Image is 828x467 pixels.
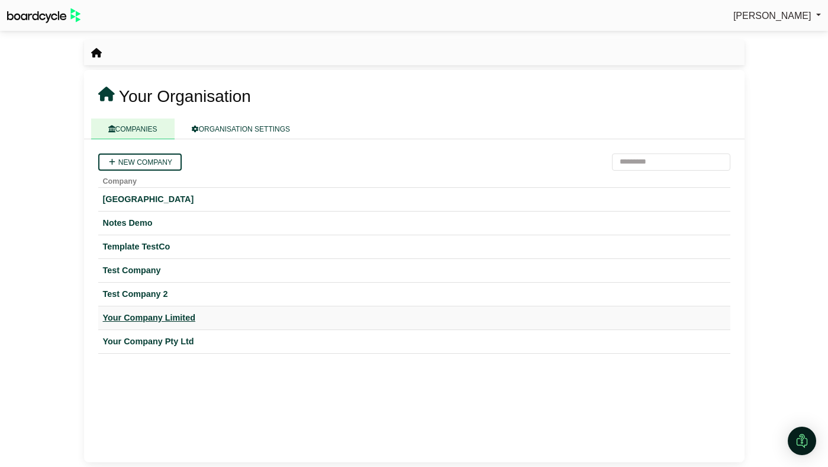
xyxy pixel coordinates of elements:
th: Company [98,171,730,188]
span: Your Organisation [119,87,251,105]
img: BoardcycleBlackGreen-aaafeed430059cb809a45853b8cf6d952af9d84e6e89e1f1685b34bfd5cb7d64.svg [7,8,80,23]
a: Test Company [103,264,726,277]
a: [PERSON_NAME] [733,8,821,24]
span: [PERSON_NAME] [733,11,811,21]
a: [GEOGRAPHIC_DATA] [103,193,726,206]
a: Your Company Limited [103,311,726,325]
div: Open Intercom Messenger [788,427,816,455]
a: COMPANIES [91,119,175,139]
a: Your Company Pty Ltd [103,335,726,348]
a: ORGANISATION SETTINGS [175,119,307,139]
nav: breadcrumb [91,46,102,61]
a: New company [98,153,182,171]
a: Test Company 2 [103,287,726,301]
a: Template TestCo [103,240,726,254]
a: Notes Demo [103,216,726,230]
